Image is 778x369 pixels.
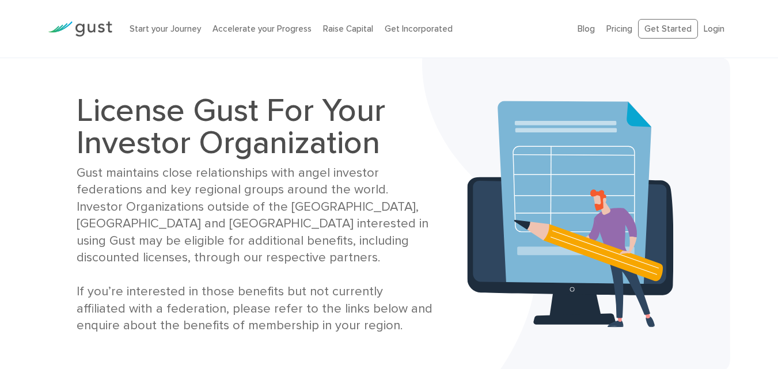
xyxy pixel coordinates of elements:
a: Blog [578,24,595,34]
a: Get Started [638,19,698,39]
h1: License Gust For Your Investor Organization [77,94,434,159]
a: Get Incorporated [385,24,453,34]
a: Start your Journey [130,24,201,34]
a: Raise Capital [323,24,373,34]
a: Pricing [606,24,632,34]
img: Gust Logo [48,21,112,37]
a: Login [704,24,724,34]
a: Accelerate your Progress [212,24,312,34]
div: Gust maintains close relationships with angel investor federations and key regional groups around... [77,165,434,334]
